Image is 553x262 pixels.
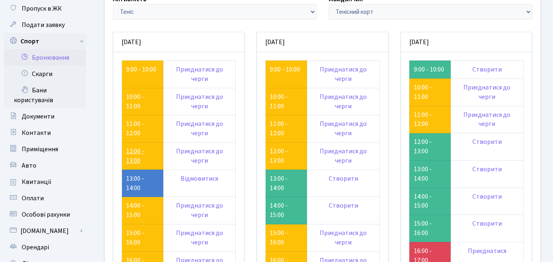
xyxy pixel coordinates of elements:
[414,83,432,101] a: 10:00 - 11:00
[472,165,502,174] a: Створити
[463,83,510,101] a: Приєднатися до черги
[472,192,502,201] a: Створити
[4,206,86,223] a: Особові рахунки
[270,119,288,138] a: 11:00 - 12:00
[4,17,86,33] a: Подати заявку
[22,194,44,203] span: Оплати
[4,0,86,17] a: Пропуск в ЖК
[4,157,86,174] a: Авто
[266,170,307,197] td: 13:00 - 14:00
[22,112,54,121] span: Документи
[409,133,451,161] td: 12:00 - 13:00
[126,147,144,165] a: 12:00 - 13:00
[4,108,86,125] a: Документи
[22,128,51,137] span: Контакти
[22,145,58,154] span: Приміщення
[266,197,307,224] td: 14:00 - 15:00
[472,219,502,228] a: Створити
[270,228,288,247] a: 15:00 - 16:00
[409,188,451,215] td: 14:00 - 15:00
[4,239,86,255] a: Орендарі
[4,141,86,157] a: Приміщення
[320,228,367,247] a: Приєднатися до черги
[4,66,86,82] a: Скарги
[22,20,65,29] span: Подати заявку
[409,160,451,188] td: 13:00 - 14:00
[329,201,358,210] a: Створити
[126,201,144,219] a: 14:00 - 15:00
[320,119,367,138] a: Приєднатися до черги
[409,215,451,242] td: 15:00 - 16:00
[463,110,510,129] a: Приєднатися до черги
[4,33,86,49] a: Спорт
[472,137,502,146] a: Створити
[126,174,144,193] a: 13:00 - 14:00
[320,92,367,111] a: Приєднатися до черги
[176,119,223,138] a: Приєднатися до черги
[22,243,49,252] span: Орендарі
[4,174,86,190] a: Квитанції
[126,228,144,247] a: 15:00 - 16:00
[22,161,36,170] span: Авто
[176,201,223,219] a: Приєднатися до черги
[270,65,300,74] a: 9:00 - 10:00
[176,92,223,111] a: Приєднатися до черги
[329,174,358,183] a: Створити
[401,32,532,52] div: [DATE]
[320,147,367,165] a: Приєднатися до черги
[113,32,244,52] div: [DATE]
[22,177,52,186] span: Квитанції
[4,125,86,141] a: Контакти
[257,32,388,52] div: [DATE]
[181,174,218,183] a: Відмовитися
[4,223,86,239] a: [DOMAIN_NAME]
[270,92,288,111] a: 10:00 - 11:00
[414,110,432,129] a: 11:00 - 12:00
[126,65,156,74] a: 9:00 - 10:00
[126,119,144,138] a: 11:00 - 12:00
[320,65,367,83] a: Приєднатися до черги
[126,92,144,111] a: 10:00 - 11:00
[4,82,86,108] a: Бани користувачів
[4,190,86,206] a: Оплати
[409,60,451,78] td: 9:00 - 10:00
[22,4,62,13] span: Пропуск в ЖК
[270,147,288,165] a: 12:00 - 13:00
[472,65,502,74] a: Створити
[4,49,86,66] a: Бронювання
[468,246,506,255] a: Приєднатися
[176,228,223,247] a: Приєднатися до черги
[176,65,223,83] a: Приєднатися до черги
[22,210,70,219] span: Особові рахунки
[176,147,223,165] a: Приєднатися до черги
